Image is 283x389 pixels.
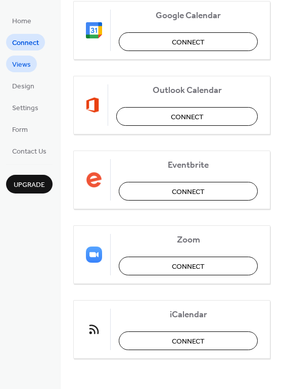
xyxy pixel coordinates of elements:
img: zoom [86,247,102,263]
span: Google Calendar [119,11,258,21]
button: Upgrade [6,175,53,193]
span: Settings [12,103,38,114]
a: Design [6,77,40,94]
span: Upgrade [14,180,45,190]
span: Connect [172,37,205,48]
span: Form [12,125,28,135]
span: iCalendar [119,310,258,320]
img: google [86,22,102,38]
span: Connect [172,262,205,272]
button: Connect [119,182,258,201]
button: Connect [119,257,258,275]
span: Connect [172,187,205,198]
button: Connect [116,107,258,126]
span: Zoom [119,235,258,246]
span: Views [12,60,31,70]
span: Home [12,16,31,27]
img: eventbrite [86,172,102,188]
a: Form [6,121,34,137]
button: Connect [119,331,258,350]
a: Connect [6,34,45,51]
span: Contact Us [12,147,46,157]
span: Connect [171,112,204,123]
span: Eventbrite [119,160,258,171]
img: ical [86,321,102,337]
a: Settings [6,99,44,116]
button: Connect [119,32,258,51]
span: Outlook Calendar [116,85,258,96]
span: Design [12,81,34,92]
a: Views [6,56,37,72]
img: outlook [86,97,100,113]
a: Contact Us [6,142,53,159]
span: Connect [172,336,205,347]
span: Connect [12,38,39,48]
a: Home [6,12,37,29]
